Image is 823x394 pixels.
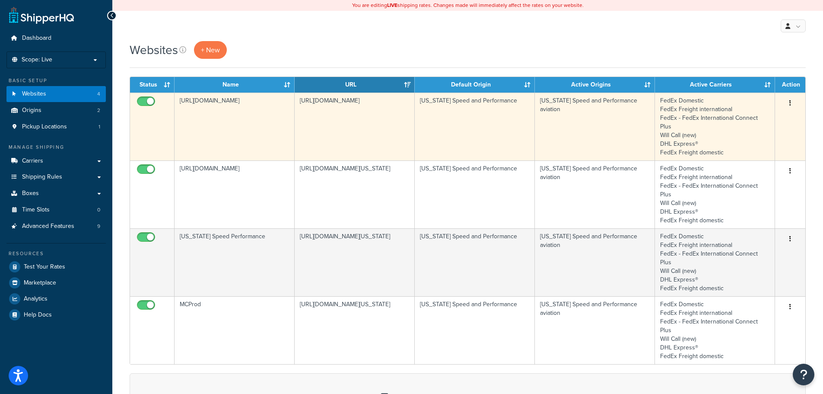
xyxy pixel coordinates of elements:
td: [US_STATE] Speed Performance [175,228,295,296]
span: Websites [22,90,46,98]
td: [US_STATE] Speed and Performance aviation [535,296,655,364]
a: Advanced Features 9 [6,218,106,234]
td: [US_STATE] Speed and Performance [415,296,535,364]
span: Origins [22,107,41,114]
li: Advanced Features [6,218,106,234]
span: Time Slots [22,206,50,214]
a: Analytics [6,291,106,307]
span: Boxes [22,190,39,197]
span: Marketplace [24,279,56,287]
th: Default Origin: activate to sort column ascending [415,77,535,93]
span: 0 [97,206,100,214]
span: Help Docs [24,311,52,319]
a: Test Your Rates [6,259,106,275]
span: Dashboard [22,35,51,42]
div: Basic Setup [6,77,106,84]
td: [US_STATE] Speed and Performance aviation [535,160,655,228]
td: [URL][DOMAIN_NAME] [175,93,295,160]
td: FedEx Domestic FedEx Freight international FedEx - FedEx International Connect Plus Will Call (ne... [655,228,775,296]
li: Origins [6,103,106,119]
a: Pickup Locations 1 [6,119,106,135]
a: Help Docs [6,307,106,323]
a: + New [194,41,227,59]
a: Boxes [6,186,106,202]
td: FedEx Domestic FedEx Freight international FedEx - FedEx International Connect Plus Will Call (ne... [655,296,775,364]
span: Advanced Features [22,223,74,230]
td: FedEx Domestic FedEx Freight international FedEx - FedEx International Connect Plus Will Call (ne... [655,160,775,228]
td: FedEx Domestic FedEx Freight international FedEx - FedEx International Connect Plus Will Call (ne... [655,93,775,160]
span: Test Your Rates [24,263,65,271]
span: 2 [97,107,100,114]
div: Resources [6,250,106,257]
div: Manage Shipping [6,144,106,151]
th: URL: activate to sort column ascending [295,77,415,93]
th: Name: activate to sort column ascending [175,77,295,93]
a: Websites 4 [6,86,106,102]
td: [URL][DOMAIN_NAME] [175,160,295,228]
td: [URL][DOMAIN_NAME][US_STATE] [295,228,415,296]
td: MCProd [175,296,295,364]
b: LIVE [387,1,397,9]
a: Carriers [6,153,106,169]
td: [URL][DOMAIN_NAME][US_STATE] [295,160,415,228]
a: Dashboard [6,30,106,46]
li: Websites [6,86,106,102]
li: Pickup Locations [6,119,106,135]
a: Time Slots 0 [6,202,106,218]
a: Shipping Rules [6,169,106,185]
span: Carriers [22,157,43,165]
span: Shipping Rules [22,173,62,181]
h1: Websites [130,42,178,58]
span: 4 [97,90,100,98]
td: [US_STATE] Speed and Performance [415,228,535,296]
span: 9 [97,223,100,230]
button: Open Resource Center [793,364,814,385]
span: Pickup Locations [22,123,67,131]
li: Time Slots [6,202,106,218]
td: [URL][DOMAIN_NAME] [295,93,415,160]
span: + New [201,45,220,55]
td: [US_STATE] Speed and Performance [415,93,535,160]
th: Active Carriers: activate to sort column ascending [655,77,775,93]
span: 1 [99,123,100,131]
th: Active Origins: activate to sort column ascending [535,77,655,93]
td: [US_STATE] Speed and Performance [415,160,535,228]
td: [US_STATE] Speed and Performance aviation [535,228,655,296]
a: Marketplace [6,275,106,291]
th: Action [775,77,805,93]
span: Analytics [24,295,48,303]
td: [URL][DOMAIN_NAME][US_STATE] [295,296,415,364]
th: Status: activate to sort column ascending [130,77,175,93]
td: [US_STATE] Speed and Performance aviation [535,93,655,160]
a: Origins 2 [6,103,106,119]
a: ShipperHQ Home [9,6,74,24]
span: Scope: Live [22,56,52,64]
